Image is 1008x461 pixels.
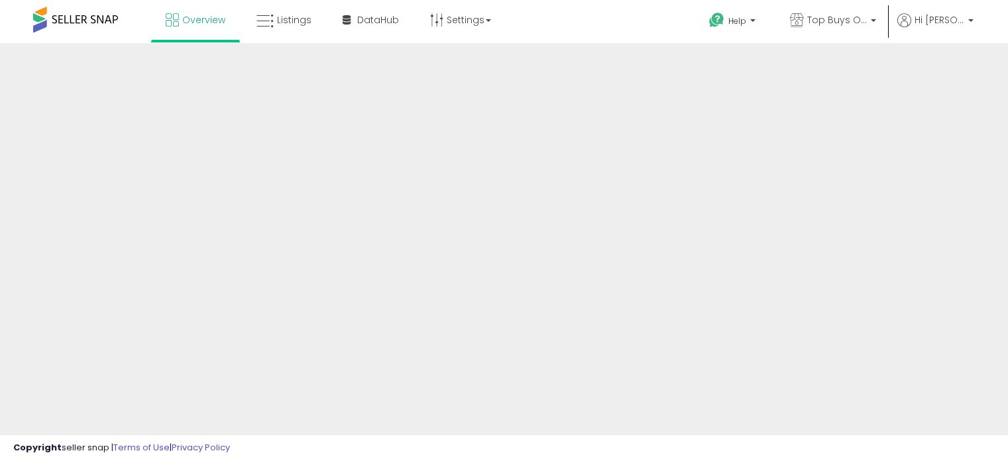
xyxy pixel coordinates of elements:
span: Help [728,15,746,27]
span: Top Buys Only! [807,13,867,27]
strong: Copyright [13,441,62,454]
a: Help [699,2,769,43]
i: Get Help [708,12,725,29]
span: Listings [277,13,311,27]
span: Hi [PERSON_NAME] [915,13,964,27]
span: Overview [182,13,225,27]
a: Privacy Policy [172,441,230,454]
div: seller snap | | [13,442,230,454]
span: DataHub [357,13,399,27]
a: Hi [PERSON_NAME] [897,13,974,43]
a: Terms of Use [113,441,170,454]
